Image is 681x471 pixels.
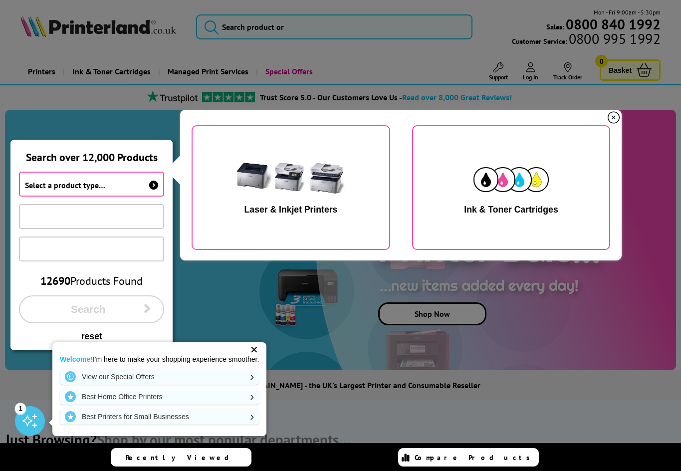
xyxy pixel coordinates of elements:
[111,448,251,467] a: Recently Viewed
[412,125,610,250] button: ink & toner cartridges Ink & Toner Cartridges
[19,274,164,288] div: Products Found
[464,205,558,215] div: Ink & Toner Cartridges
[60,369,259,385] a: View our Special Offers
[40,274,70,288] span: 12690
[247,343,261,357] div: ✕
[32,303,144,315] span: Search
[11,140,172,164] div: Search over 12,000 Products
[192,125,390,250] button: Laser printers & Inkjet printers Laser & Inkjet Printers
[25,180,105,190] span: Select a product type…
[60,355,93,363] strong: Welcome!
[15,403,26,414] div: 1
[60,389,259,405] a: Best Home Office Printers
[244,205,338,215] div: Laser & Inkjet Printers
[19,295,164,323] button: Search
[398,448,539,467] a: Compare Products
[473,167,549,192] img: ink & toner cartridges
[60,355,259,364] p: I'm here to make your shopping experience smoother.
[415,453,535,462] span: Compare Products
[60,409,259,425] a: Best Printers for Small Businesses
[126,453,239,462] span: Recently Viewed
[228,148,354,211] img: Laser printers & Inkjet printers
[19,331,164,342] button: reset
